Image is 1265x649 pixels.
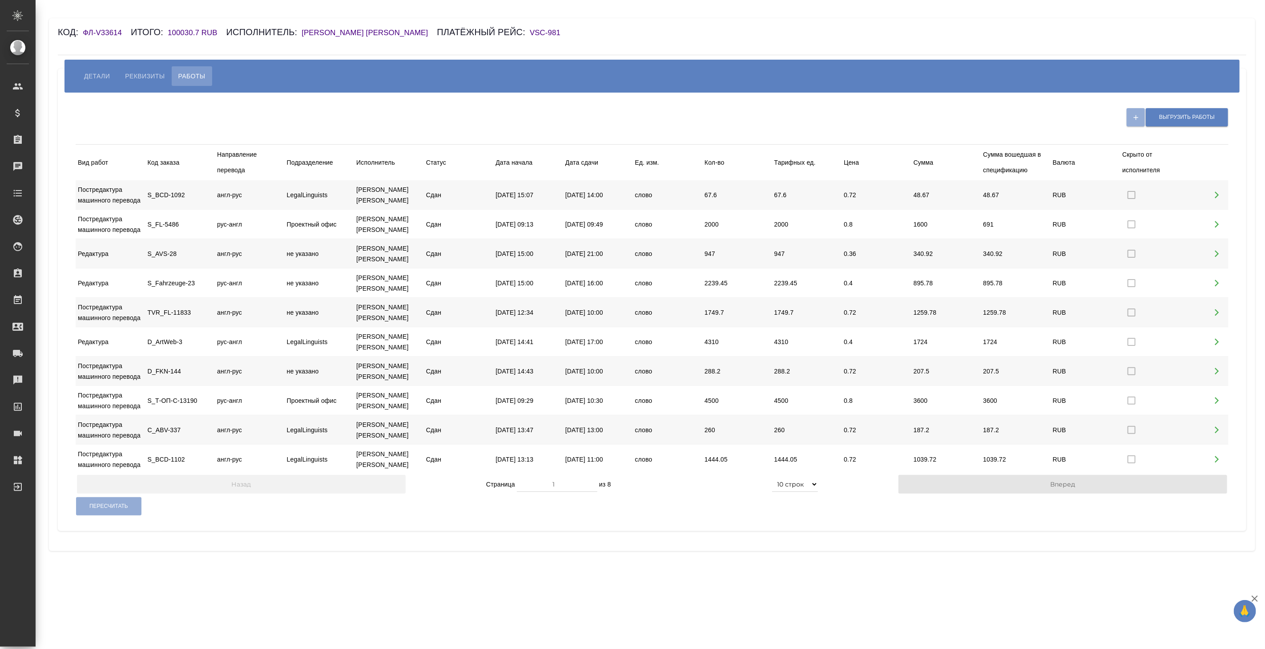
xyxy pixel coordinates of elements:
[131,27,168,37] h6: Итого:
[145,422,215,438] div: C_ABV-337
[1208,333,1226,351] button: Открыть
[1159,114,1215,121] span: Выгрузить работы
[633,451,703,468] div: слово
[981,187,1051,203] div: 48.67
[1208,303,1226,321] button: Открыть
[145,451,215,468] div: S_BCD-1102
[424,451,494,468] div: Сдан
[354,357,424,385] div: [PERSON_NAME] [PERSON_NAME]
[530,29,569,37] a: VSC-981
[911,187,981,203] div: 48.67
[493,216,563,233] div: [DATE] 09:13
[145,304,215,321] div: TVR_FL-11833
[702,333,772,350] div: 4310
[145,392,215,409] div: S_Т-ОП-С-13190
[215,451,285,468] div: англ-рус
[285,392,355,409] div: Проектный офис
[76,416,145,444] div: Постредактура машинного перевода
[493,422,563,438] div: [DATE] 13:47
[354,328,424,356] div: [PERSON_NAME] [PERSON_NAME]
[563,422,633,438] div: [DATE] 13:00
[148,155,213,170] div: Код заказа
[58,27,83,37] h6: Код:
[774,155,840,170] div: Тарифных ед.
[705,155,770,170] div: Кол-во
[285,275,355,292] div: не указано
[981,275,1051,292] div: 895.78
[633,245,703,262] div: слово
[215,422,285,438] div: англ-рус
[1051,333,1120,350] div: RUB
[842,275,911,292] div: 0.4
[424,363,494,380] div: Сдан
[1146,108,1228,126] button: Выгрузить работы
[215,333,285,350] div: рус-англ
[1208,215,1226,233] button: Открыть
[178,71,205,81] span: Работы
[702,216,772,233] div: 2000
[633,422,703,438] div: слово
[168,28,226,37] h6: 100030.7 RUB
[1208,244,1226,263] button: Открыть
[1053,155,1118,170] div: Валюта
[981,333,1051,350] div: 1724
[911,422,981,438] div: 187.2
[486,476,611,492] span: Страница из
[437,27,530,37] h6: Платёжный рейс:
[633,392,703,409] div: слово
[1208,274,1226,292] button: Открыть
[493,187,563,203] div: [DATE] 15:07
[302,29,437,37] a: [PERSON_NAME] [PERSON_NAME]
[842,304,911,321] div: 0.72
[84,71,110,81] span: Детали
[1051,187,1120,203] div: RUB
[285,304,355,321] div: не указано
[287,155,352,170] div: Подразделение
[215,304,285,321] div: англ-рус
[77,475,406,494] button: Назад
[633,275,703,292] div: слово
[1208,362,1226,380] button: Открыть
[302,28,437,37] h6: [PERSON_NAME] [PERSON_NAME]
[563,333,633,350] div: [DATE] 17:00
[424,187,494,203] div: Сдан
[530,28,569,37] h6: VSC-981
[424,216,494,233] div: Сдан
[1051,216,1120,233] div: RUB
[1051,245,1120,262] div: RUB
[702,275,772,292] div: 2239.45
[145,363,215,380] div: D_FKN-144
[772,304,842,321] div: 1749.7
[424,245,494,262] div: Сдан
[424,333,494,350] div: Сдан
[911,275,981,292] div: 895.78
[217,147,282,178] div: Направление перевода
[76,245,145,262] div: Редактура
[842,333,911,350] div: 0.4
[983,147,1048,178] div: Сумма вошедшая в спецификацию
[898,475,1227,494] button: Вперед
[1208,391,1226,410] button: Открыть
[354,299,424,326] div: [PERSON_NAME] [PERSON_NAME]
[911,333,981,350] div: 1724
[772,187,842,203] div: 67.6
[911,451,981,468] div: 1039.72
[1051,392,1120,409] div: RUB
[285,333,355,350] div: LegalLinguists
[1208,186,1226,204] button: Открыть
[981,304,1051,321] div: 1259.78
[76,387,145,414] div: Постредактура машинного перевода
[772,451,842,468] div: 1444.05
[215,187,285,203] div: англ-рус
[702,245,772,262] div: 947
[285,422,355,438] div: LegalLinguists
[702,304,772,321] div: 1749.7
[981,363,1051,380] div: 207.5
[83,28,131,37] h6: ФЛ-V33614
[493,275,563,292] div: [DATE] 15:00
[702,392,772,409] div: 4500
[78,155,143,170] div: Вид работ
[563,304,633,321] div: [DATE] 10:00
[354,211,424,238] div: [PERSON_NAME] [PERSON_NAME]
[563,245,633,262] div: [DATE] 21:00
